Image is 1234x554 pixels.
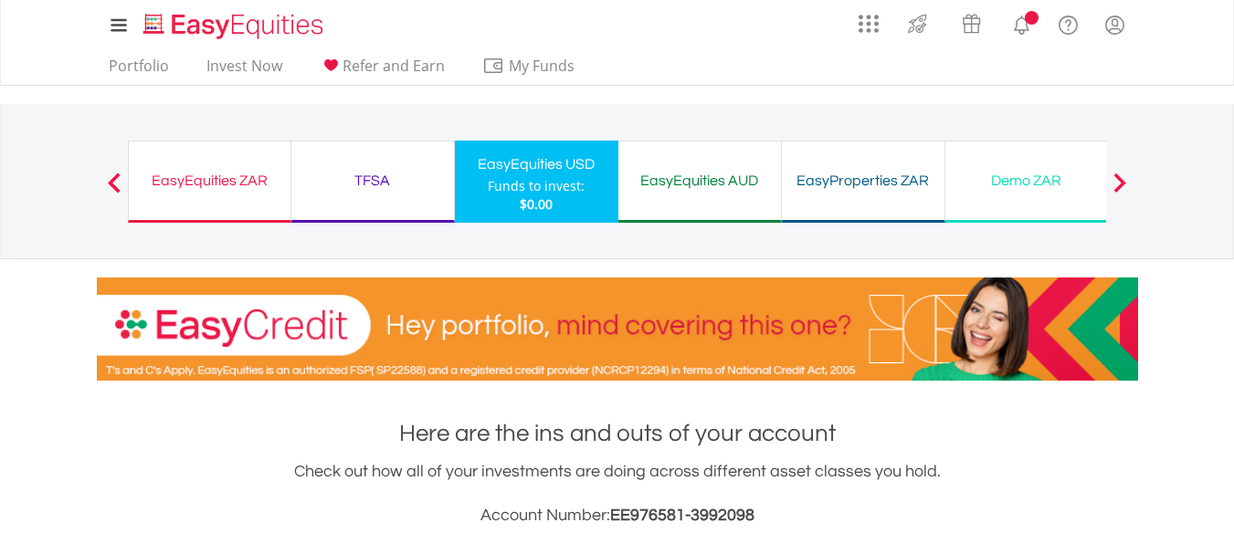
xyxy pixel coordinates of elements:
[312,57,452,85] a: Refer and Earn
[96,182,132,200] button: Previous
[520,195,553,213] span: $0.00
[482,54,602,78] span: My Funds
[136,5,331,41] a: Home page
[793,168,933,193] div: EasyProperties ZAR
[488,177,585,195] div: Funds to invest:
[859,14,879,34] img: grid-menu-icon.svg
[97,417,1138,450] h1: Here are the ins and outs of your account
[1102,182,1138,200] button: Next
[1045,5,1092,41] a: FAQ's and Support
[97,277,1138,381] img: EasyCredit Promotion Banner
[956,168,1097,193] div: Demo ZAR
[610,507,754,524] span: EE976581-3992098
[97,503,1138,528] h3: Account Number:
[343,56,445,76] span: Refer and Earn
[140,168,279,193] div: EasyEquities ZAR
[902,9,933,38] img: thrive-v2.svg
[101,57,176,85] a: Portfolio
[944,5,998,38] a: Vouchers
[998,5,1045,41] a: Notifications
[956,9,986,38] img: vouchers-v2.svg
[97,459,1138,528] div: Check out how all of your investments are doing across different asset classes you hold.
[199,57,290,85] a: Invest Now
[847,5,891,34] a: AppsGrid
[466,152,607,177] div: EasyEquities USD
[302,168,443,193] div: TFSA
[140,11,331,41] img: EasyEquities_Logo.png
[1092,5,1138,45] a: My Profile
[629,168,770,193] div: EasyEquities AUD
